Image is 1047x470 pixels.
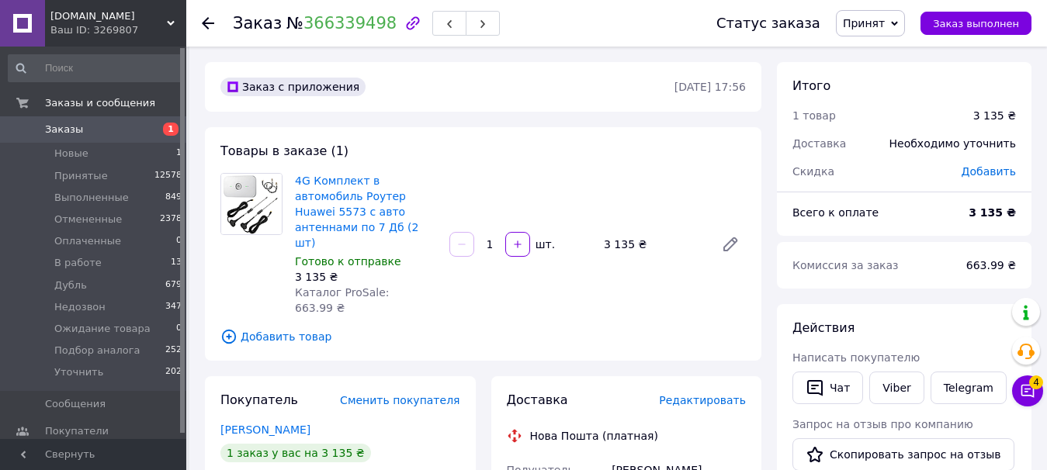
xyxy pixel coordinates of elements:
div: 3 135 ₴ [598,233,709,255]
span: Новые [54,147,88,161]
span: 1 [163,123,179,136]
span: Сообщения [45,397,106,411]
span: Всего к оплате [792,206,879,219]
span: Принятые [54,169,108,183]
span: Заказ выполнен [933,18,1019,29]
time: [DATE] 17:56 [674,81,746,93]
div: Необходимо уточнить [880,126,1025,161]
span: 1 [176,147,182,161]
span: Написать покупателю [792,351,920,364]
span: Добавить товар [220,328,746,345]
span: Отмененные [54,213,122,226]
a: 366339498 [303,14,397,33]
div: 3 135 ₴ [295,269,437,285]
span: Подбор аналога [54,344,140,358]
span: 663.99 ₴ [966,259,1016,271]
span: В работе [54,256,102,270]
span: Скидка [792,165,834,178]
span: Каталог ProSale: 663.99 ₴ [295,286,389,314]
span: Итого [792,78,830,93]
span: 1 товар [792,109,836,122]
span: 13 [171,256,182,270]
span: Готово к отправке [295,255,401,268]
span: 0 [176,322,182,336]
span: Действия [792,320,855,335]
div: 3 135 ₴ [973,108,1016,123]
span: Оплаченные [54,234,121,248]
div: шт. [532,237,556,252]
span: 849 [165,191,182,205]
b: 3 135 ₴ [969,206,1016,219]
span: Уточнить [54,365,103,379]
span: Комиссия за заказ [792,259,899,271]
div: 1 заказ у вас на 3 135 ₴ [220,444,371,462]
span: Покупатель [220,392,298,407]
span: Товары в заказе (1) [220,143,348,158]
button: Чат с покупателем4 [1012,375,1043,406]
span: 202 [165,365,182,379]
span: Ожидание товара [54,322,151,336]
button: Чат [792,372,863,404]
a: 4G Комплект в автомобиль Роутер Huawei 5573 с авто антеннами по 7 Дб (2 шт) [295,175,418,249]
div: Ваш ID: 3269807 [50,23,186,37]
span: Выполненные [54,191,129,205]
a: Редактировать [715,229,746,260]
span: 0 [176,234,182,248]
span: Добавить [962,165,1016,178]
span: Принят [843,17,885,29]
button: Заказ выполнен [920,12,1031,35]
a: [PERSON_NAME] [220,423,310,436]
span: Редактировать [659,394,746,406]
span: Сменить покупателя [340,394,459,406]
span: Заказ [233,14,282,33]
span: Недозвон [54,300,106,314]
span: Покупатели [45,424,109,438]
span: 2378 [160,213,182,226]
span: Доставка [507,392,568,407]
span: 12578 [154,169,182,183]
span: Доставка [792,137,846,150]
span: 347 [165,300,182,314]
div: Нова Пошта (платная) [526,428,662,444]
span: 679 [165,278,182,292]
span: Заказы [45,123,83,137]
a: Telegram [931,372,1007,404]
input: Поиск [8,54,183,82]
div: Статус заказа [716,16,820,31]
span: 252 [165,344,182,358]
span: za5aya.com [50,9,167,23]
span: № [286,14,397,33]
span: Запрос на отзыв про компанию [792,418,973,430]
span: 4 [1029,375,1043,389]
a: Viber [869,372,924,404]
div: Заказ с приложения [220,78,366,96]
div: Вернуться назад [202,16,214,31]
span: Заказы и сообщения [45,96,155,110]
img: 4G Комплект в автомобиль Роутер Huawei 5573 с авто антеннами по 7 Дб (2 шт) [221,174,282,234]
span: Дубль [54,278,87,292]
